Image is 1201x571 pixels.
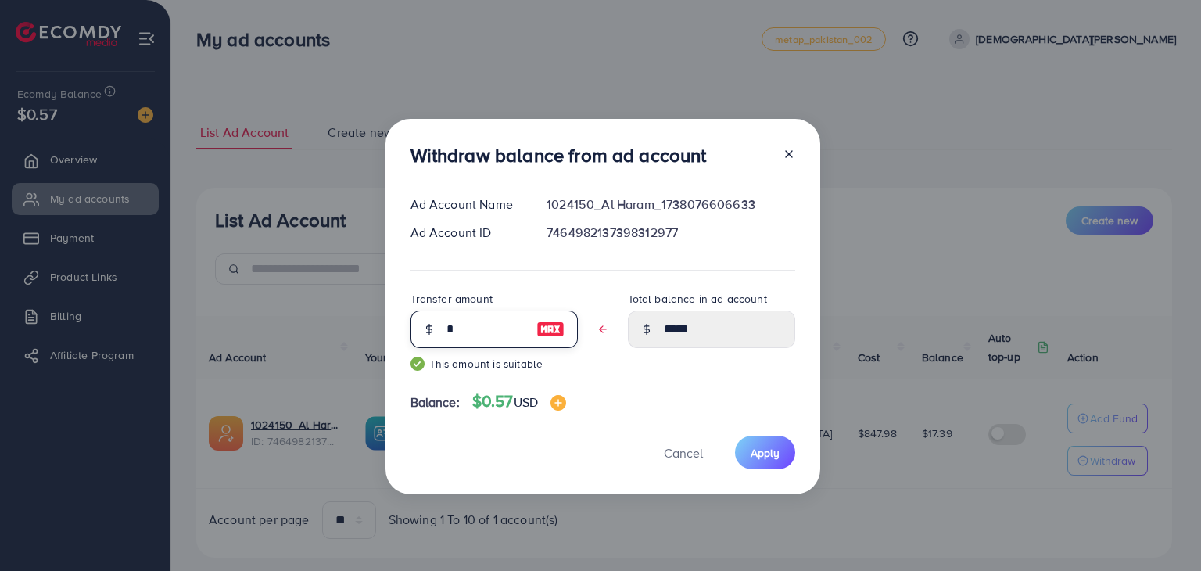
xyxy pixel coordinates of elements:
span: Balance: [410,393,460,411]
label: Transfer amount [410,291,493,307]
img: image [550,395,566,411]
button: Cancel [644,436,722,469]
button: Apply [735,436,795,469]
label: Total balance in ad account [628,291,767,307]
div: Ad Account ID [398,224,535,242]
span: USD [514,393,538,411]
img: image [536,320,565,339]
iframe: Chat [1135,501,1189,559]
div: 1024150_Al Haram_1738076606633 [534,196,807,214]
h4: $0.57 [472,392,566,411]
small: This amount is suitable [410,356,578,372]
div: 7464982137398312977 [534,224,807,242]
h3: Withdraw balance from ad account [410,144,707,167]
span: Cancel [664,444,703,461]
img: guide [410,357,425,371]
span: Apply [751,445,780,461]
div: Ad Account Name [398,196,535,214]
